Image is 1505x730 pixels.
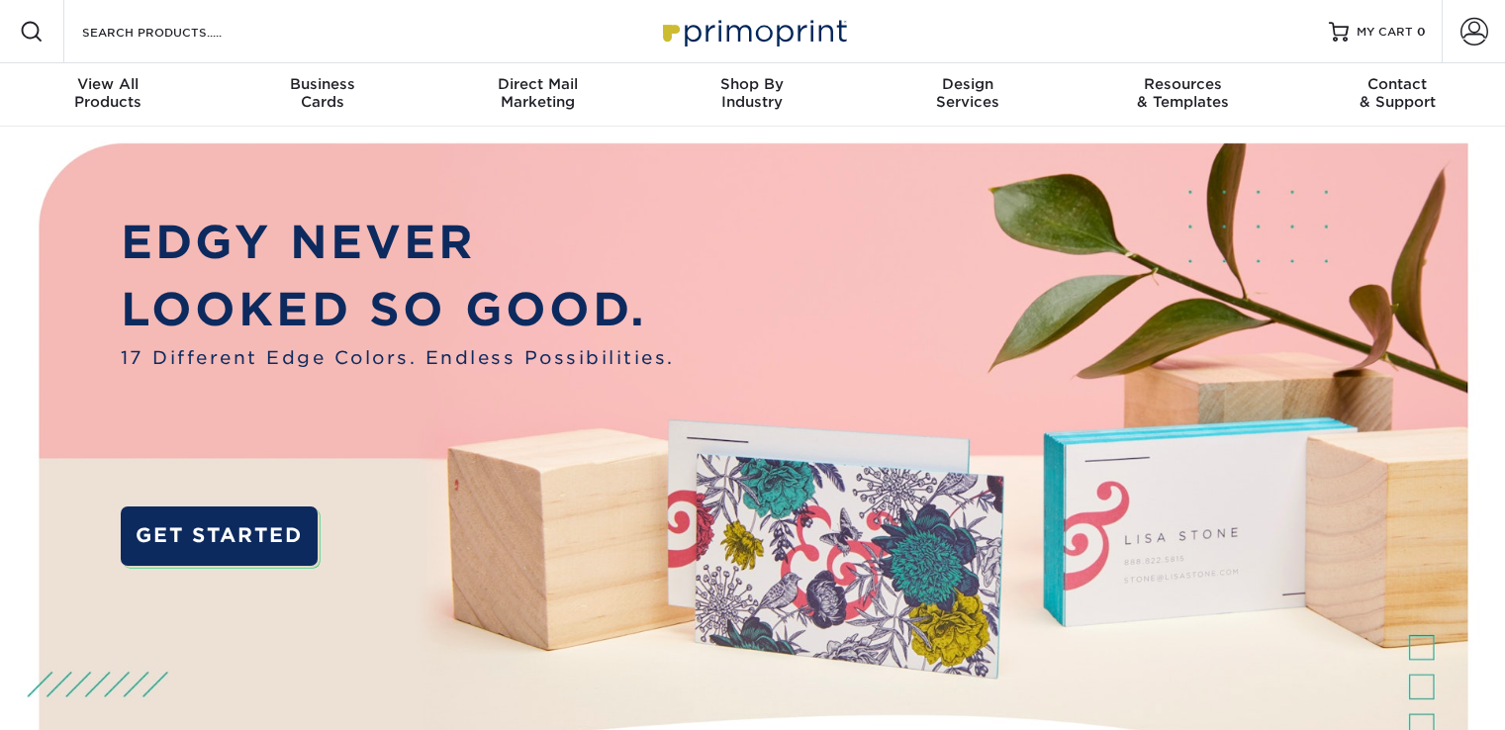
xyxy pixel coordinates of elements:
[1290,75,1505,111] div: & Support
[1357,24,1413,41] span: MY CART
[121,506,318,566] a: GET STARTED
[654,10,852,52] img: Primoprint
[430,63,645,127] a: Direct MailMarketing
[860,75,1075,93] span: Design
[1417,25,1426,39] span: 0
[430,75,645,111] div: Marketing
[215,75,429,93] span: Business
[860,63,1075,127] a: DesignServices
[1075,75,1289,93] span: Resources
[121,209,675,276] p: EDGY NEVER
[645,75,860,93] span: Shop By
[860,75,1075,111] div: Services
[1290,75,1505,93] span: Contact
[1290,63,1505,127] a: Contact& Support
[430,75,645,93] span: Direct Mail
[80,20,273,44] input: SEARCH PRODUCTS.....
[121,344,675,371] span: 17 Different Edge Colors. Endless Possibilities.
[645,63,860,127] a: Shop ByIndustry
[1075,75,1289,111] div: & Templates
[215,63,429,127] a: BusinessCards
[215,75,429,111] div: Cards
[1075,63,1289,127] a: Resources& Templates
[121,276,675,343] p: LOOKED SO GOOD.
[645,75,860,111] div: Industry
